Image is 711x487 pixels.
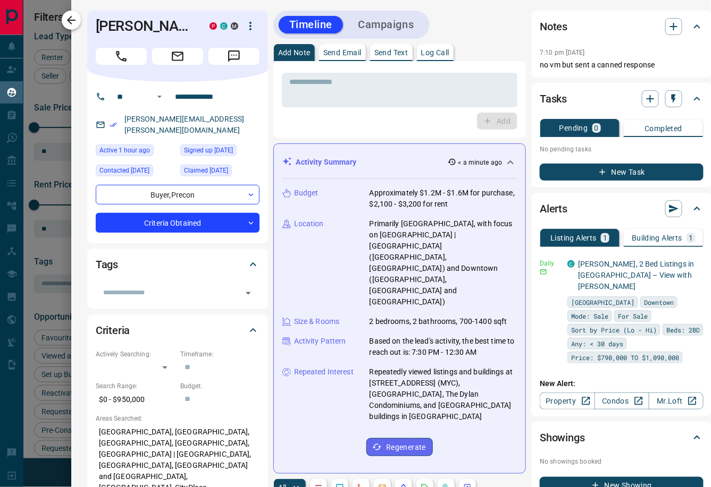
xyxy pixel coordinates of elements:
p: Timeframe: [180,349,260,359]
span: Contacted [DATE] [99,165,149,176]
p: Activity Pattern [294,336,346,347]
p: Completed [645,125,683,132]
span: Active 1 hour ago [99,145,150,156]
p: 0 [595,124,599,132]
div: Mon Dec 18 2017 [180,165,260,180]
span: Claimed [DATE] [184,165,228,176]
span: For Sale [618,311,648,321]
button: Regenerate [366,438,433,456]
p: Budget [294,187,319,199]
span: Downtown [644,297,674,307]
div: Thu Sep 16 2021 [96,165,175,180]
div: Notes [540,14,704,39]
p: Daily [540,259,561,268]
div: Alerts [540,196,704,221]
p: Based on the lead's activity, the best time to reach out is: 7:30 PM - 12:30 AM [370,336,517,358]
p: Send Text [374,49,408,56]
svg: Email Verified [110,121,117,129]
p: no vm but sent a canned response [540,59,704,71]
p: No pending tasks [540,141,704,157]
h2: Showings [540,429,585,446]
p: Send Email [323,49,362,56]
p: Log Call [421,49,449,56]
h2: Alerts [540,200,567,217]
p: Pending [559,124,588,132]
p: Listing Alerts [550,234,597,242]
a: Condos [595,392,649,409]
p: Actively Searching: [96,349,175,359]
a: Mr.Loft [649,392,704,409]
svg: Email [540,268,547,276]
p: Building Alerts [632,234,682,242]
div: Activity Summary< a minute ago [282,152,517,172]
div: Showings [540,425,704,450]
button: Timeline [279,16,344,33]
div: property.ca [210,22,217,30]
span: Call [96,48,147,65]
span: Price: $790,000 TO $1,090,000 [571,352,679,363]
button: Campaigns [347,16,424,33]
p: Repeatedly viewed listings and buildings at [STREET_ADDRESS] (MYC), [GEOGRAPHIC_DATA], The Dylan ... [370,366,517,422]
div: Criteria Obtained [96,213,260,233]
p: Size & Rooms [294,316,340,327]
span: Mode: Sale [571,311,608,321]
span: Message [208,48,260,65]
button: Open [153,90,166,103]
button: New Task [540,164,704,181]
p: Approximately $1.2M - $1.6M for purchase, $2,100 - $3,200 for rent [370,187,517,210]
p: 1 [689,234,693,242]
span: Signed up [DATE] [184,145,233,156]
button: Open [241,286,256,301]
span: Email [152,48,203,65]
p: 7:10 pm [DATE] [540,49,585,56]
p: Add Note [278,49,311,56]
p: $0 - $950,000 [96,391,175,408]
a: [PERSON_NAME], 2 Bed Listings in [GEOGRAPHIC_DATA] – View with [PERSON_NAME] [578,260,694,291]
p: New Alert: [540,378,704,389]
span: Any: < 30 days [571,338,623,349]
a: Property [540,392,595,409]
p: Activity Summary [296,157,357,168]
div: Tasks [540,86,704,112]
span: Beds: 2BD [666,324,700,335]
h2: Criteria [96,322,130,339]
p: Budget: [180,381,260,391]
h2: Tags [96,256,118,273]
div: Tue Oct 14 2025 [96,144,175,159]
div: Wed Jun 25 2014 [180,144,260,159]
div: mrloft.ca [231,22,238,30]
p: 2 bedrooms, 2 bathrooms, 700-1400 sqft [370,316,507,327]
p: Areas Searched: [96,414,260,423]
p: Location [294,218,324,229]
div: condos.ca [220,22,228,30]
p: Search Range: [96,381,175,391]
div: Tags [96,252,260,277]
div: Buyer , Precon [96,185,260,204]
span: Sort by Price (Lo - Hi) [571,324,657,335]
h2: Tasks [540,90,567,107]
p: Repeated Interest [294,366,354,378]
p: Primarily [GEOGRAPHIC_DATA], with focus on [GEOGRAPHIC_DATA] | [GEOGRAPHIC_DATA] ([GEOGRAPHIC_DAT... [370,218,517,307]
a: [PERSON_NAME][EMAIL_ADDRESS][PERSON_NAME][DOMAIN_NAME] [124,115,245,134]
div: condos.ca [567,260,575,268]
h2: Notes [540,18,567,35]
p: < a minute ago [458,158,503,167]
h1: [PERSON_NAME] [96,18,194,35]
span: [GEOGRAPHIC_DATA] [571,297,634,307]
p: No showings booked [540,457,704,466]
div: Criteria [96,318,260,343]
p: 1 [603,234,607,242]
